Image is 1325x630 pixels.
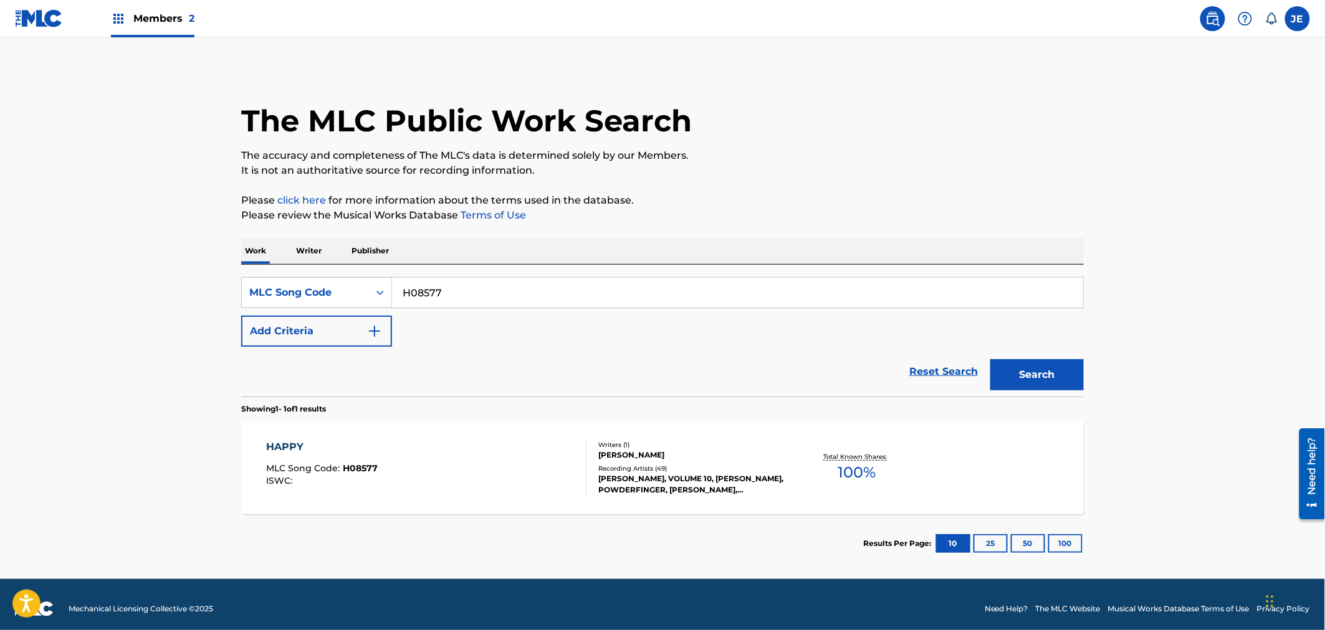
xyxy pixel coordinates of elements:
[343,463,378,474] span: H08577
[241,208,1084,223] p: Please review the Musical Works Database
[598,473,787,496] div: [PERSON_NAME], VOLUME 10, [PERSON_NAME], POWDERFINGER, [PERSON_NAME], [PERSON_NAME], [PERSON_NAME]
[1263,570,1325,630] iframe: Chat Widget
[15,9,63,27] img: MLC Logo
[1285,6,1310,31] div: User Menu
[241,102,692,139] h1: The MLC Public Work Search
[1233,6,1258,31] div: Help
[598,440,787,449] div: Writers ( 1 )
[1200,6,1225,31] a: Public Search
[277,194,326,206] a: click here
[367,324,382,339] img: 9d2ae6d4665cec9f34b9.svg
[189,12,194,24] span: 2
[241,193,1084,208] p: Please for more information about the terms used in the database.
[133,11,194,26] span: Members
[936,534,970,553] button: 10
[823,452,890,461] p: Total Known Shares:
[985,603,1028,614] a: Need Help?
[1265,12,1278,25] div: Notifications
[458,209,526,221] a: Terms of Use
[267,440,378,454] div: HAPPY
[973,534,1008,553] button: 25
[348,238,393,264] p: Publisher
[241,421,1084,514] a: HAPPYMLC Song Code:H08577ISWC:Writers (1)[PERSON_NAME]Recording Artists (49)[PERSON_NAME], VOLUME...
[1205,11,1220,26] img: search
[241,403,326,415] p: Showing 1 - 1 of 1 results
[241,316,392,347] button: Add Criteria
[1036,603,1101,614] a: The MLC Website
[903,358,984,385] a: Reset Search
[1108,603,1250,614] a: Musical Works Database Terms of Use
[1266,583,1274,620] div: Drag
[69,603,213,614] span: Mechanical Licensing Collective © 2025
[292,238,325,264] p: Writer
[1257,603,1310,614] a: Privacy Policy
[249,285,361,300] div: MLC Song Code
[863,538,934,549] p: Results Per Page:
[1011,534,1045,553] button: 50
[1238,11,1253,26] img: help
[838,461,876,484] span: 100 %
[990,359,1084,390] button: Search
[1048,534,1083,553] button: 100
[111,11,126,26] img: Top Rightsholders
[241,163,1084,178] p: It is not an authoritative source for recording information.
[267,463,343,474] span: MLC Song Code :
[267,475,296,486] span: ISWC :
[1290,423,1325,524] iframe: Resource Center
[241,277,1084,397] form: Search Form
[241,148,1084,163] p: The accuracy and completeness of The MLC's data is determined solely by our Members.
[598,464,787,473] div: Recording Artists ( 49 )
[241,238,270,264] p: Work
[598,449,787,461] div: [PERSON_NAME]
